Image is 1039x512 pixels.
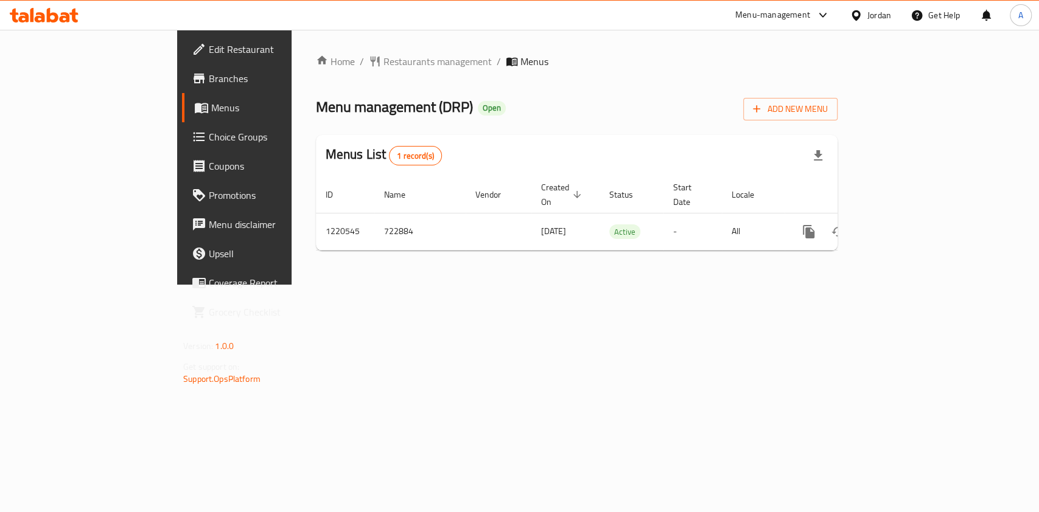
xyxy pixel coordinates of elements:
span: Branches [209,71,341,86]
span: Choice Groups [209,130,341,144]
a: Support.OpsPlatform [183,371,261,387]
span: Coverage Report [209,275,341,290]
button: more [794,217,824,246]
span: Menus [520,54,548,69]
a: Promotions [182,181,351,210]
a: Edit Restaurant [182,35,351,64]
span: Menu management ( DRP ) [316,93,473,120]
div: Total records count [389,146,442,165]
span: Grocery Checklist [209,305,341,319]
a: Coverage Report [182,268,351,297]
span: Vendor [475,187,517,202]
div: Export file [803,141,833,170]
span: Promotions [209,188,341,202]
span: Coupons [209,159,341,173]
li: / [497,54,501,69]
span: Edit Restaurant [209,42,341,57]
a: Menu disclaimer [182,210,351,239]
th: Actions [785,176,921,213]
h2: Menus List [326,145,442,165]
span: Menu disclaimer [209,217,341,232]
span: Created On [541,180,585,209]
a: Restaurants management [369,54,492,69]
span: Version: [183,338,213,354]
span: Locale [732,187,770,202]
a: Grocery Checklist [182,297,351,327]
span: [DATE] [541,223,566,239]
li: / [360,54,364,69]
span: A [1018,9,1023,22]
span: 1 record(s) [390,150,441,162]
a: Branches [182,64,351,93]
span: Menus [211,100,341,115]
span: Status [609,187,649,202]
span: Upsell [209,246,341,261]
span: Start Date [673,180,707,209]
a: Choice Groups [182,122,351,151]
a: Upsell [182,239,351,268]
table: enhanced table [316,176,921,251]
button: Add New Menu [743,98,838,120]
div: Jordan [867,9,891,22]
span: Name [384,187,421,202]
nav: breadcrumb [316,54,838,69]
span: Restaurants management [383,54,492,69]
div: Open [478,101,506,116]
td: All [722,213,785,250]
span: ID [326,187,349,202]
div: Menu-management [735,8,810,22]
a: Menus [182,93,351,122]
button: Change Status [824,217,853,246]
span: Active [609,225,640,239]
span: Add New Menu [753,102,828,117]
a: Coupons [182,151,351,181]
span: Get support on: [183,359,239,375]
span: 1.0.0 [215,338,234,354]
span: Open [478,103,506,113]
td: - [663,213,722,250]
td: 722884 [374,213,466,250]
